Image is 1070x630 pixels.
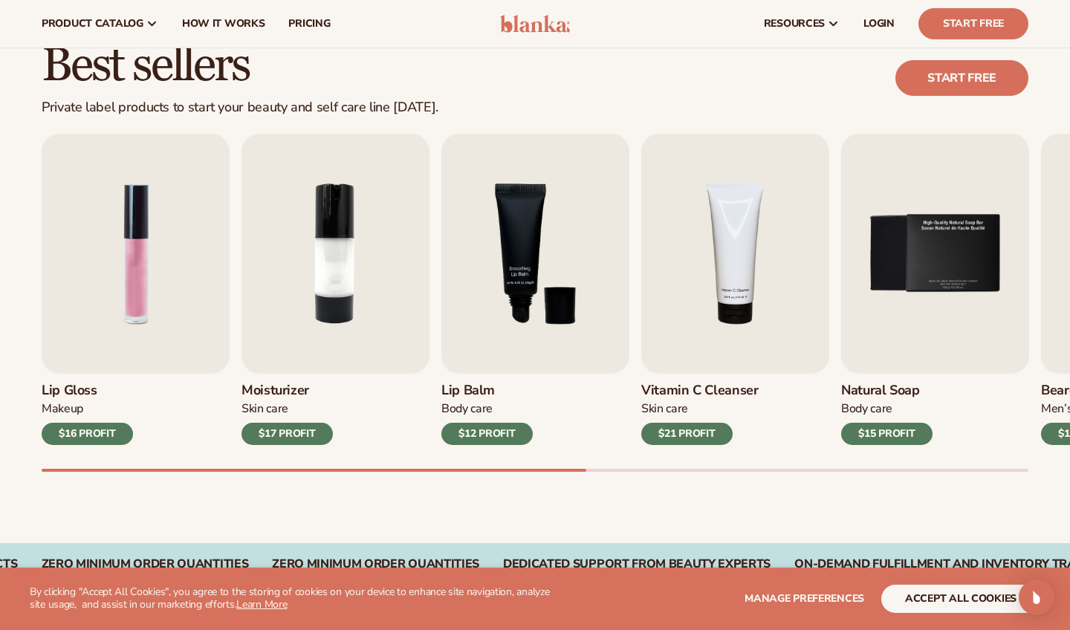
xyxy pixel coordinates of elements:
div: Skin Care [241,401,333,417]
a: 2 / 9 [241,134,429,445]
a: 5 / 9 [841,134,1029,445]
div: Open Intercom Messenger [1019,579,1054,615]
div: Body Care [841,401,933,417]
div: Zero Minimum Order QuantitieS [42,557,249,571]
div: Zero Minimum Order QuantitieS [272,557,479,571]
a: Start Free [918,8,1028,39]
div: $16 PROFIT [42,423,133,445]
h3: Lip Balm [441,383,533,399]
img: logo [500,15,571,33]
h3: Natural Soap [841,383,933,399]
p: By clicking "Accept All Cookies", you agree to the storing of cookies on your device to enhance s... [30,586,559,611]
span: LOGIN [863,18,895,30]
h3: Moisturizer [241,383,333,399]
a: 1 / 9 [42,134,230,445]
button: accept all cookies [881,585,1040,613]
button: Manage preferences [745,585,864,613]
div: Dedicated Support From Beauty Experts [503,557,771,571]
div: $17 PROFIT [241,423,333,445]
h3: Vitamin C Cleanser [641,383,759,399]
span: How It Works [182,18,265,30]
div: Body Care [441,401,533,417]
a: Learn More [236,597,287,611]
span: product catalog [42,18,143,30]
h3: Lip Gloss [42,383,133,399]
div: Private label products to start your beauty and self care line [DATE]. [42,100,438,116]
div: $15 PROFIT [841,423,933,445]
h2: Best sellers [42,41,438,91]
span: pricing [288,18,330,30]
div: $12 PROFIT [441,423,533,445]
span: resources [764,18,825,30]
div: Skin Care [641,401,759,417]
div: $21 PROFIT [641,423,733,445]
a: Start free [895,60,1028,96]
a: 3 / 9 [441,134,629,445]
a: 4 / 9 [641,134,829,445]
span: Manage preferences [745,591,864,605]
div: Makeup [42,401,133,417]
